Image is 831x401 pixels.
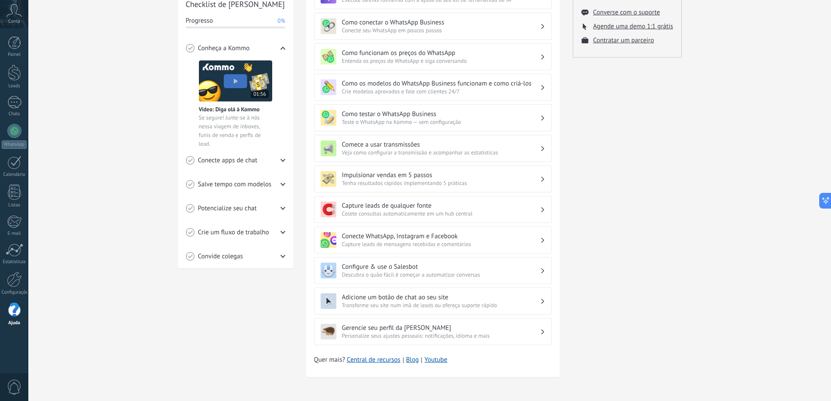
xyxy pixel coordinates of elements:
[342,118,540,126] span: Teste o WhatsApp na Kommo — sem configuração
[342,332,540,339] span: Personalize seus ajustes pessoais: notificações, idioma e mais
[342,79,540,88] h3: Como os modelos do WhatsApp Business funcionam e como criá-los
[2,52,27,58] div: Painel
[342,202,540,210] h3: Capture leads de qualquer fonte
[277,17,285,25] span: 0%
[342,210,540,217] span: Colete consultas automaticamente em um hub central
[342,324,540,332] h3: Gerencie seu perfil da [PERSON_NAME]
[2,141,27,149] div: WhatsApp
[198,44,250,53] span: Conheça a Kommo
[2,231,27,236] div: E-mail
[2,111,27,117] div: Chats
[342,141,540,149] h3: Comece a usar transmissões
[198,180,272,189] span: Salve tempo com modelos
[199,106,260,113] span: Vídeo: Diga olá à Kommo
[342,171,540,179] h3: Impulsionar vendas em 5 passos
[342,179,540,187] span: Tenha resultados rápidos implementando 5 práticas
[342,302,540,309] span: Transforme seu site num imã de leads ou ofereça suporte rápido
[342,263,540,271] h3: Configure & use o Salesbot
[2,320,27,326] div: Ajuda
[2,202,27,208] div: Listas
[2,290,27,295] div: Configurações
[2,259,27,265] div: Estatísticas
[342,271,540,278] span: Descubra o quão fácil é começar a automatizar conversas
[342,57,540,65] span: Entenda os preços do WhatsApp e siga conversando
[8,19,20,24] span: Conta
[424,356,447,364] a: Youtube
[342,240,540,248] span: Capture leads de mensagens recebidas e comentários
[198,252,243,261] span: Convide colegas
[2,83,27,89] div: Leads
[342,149,540,156] span: Veja como configurar a transmissão e acompanhar as estatísticas
[406,356,419,364] a: Blog
[199,113,272,148] span: Se segure! Junte-se à nós nessa viagem de inboxes, funis de venda e perfis de lead.
[342,293,540,302] h3: Adicione um botão de chat ao seu site
[186,17,213,25] span: Progresso
[198,228,269,237] span: Crie um fluxo de trabalho
[342,88,540,95] span: Crie modelos aprovados e fale com clientes 24/7
[593,22,673,31] button: Agende uma demo 1:1 grátis
[342,18,540,27] h3: Como conectar o WhatsApp Business
[342,232,540,240] h3: Conecte WhatsApp, Instagram e Facebook
[342,27,540,34] span: Conecte seu WhatsApp em poucos passos
[347,356,400,364] a: Central de recursos
[342,49,540,57] h3: Como funcionam os preços do WhatsApp
[198,204,257,213] span: Potencialize seu chat
[593,36,654,45] button: Contratar um parceiro
[342,110,540,118] h3: Como testar o WhatsApp Business
[314,356,448,364] span: Quer mais?
[2,172,27,178] div: Calendário
[198,156,257,165] span: Conecte apps de chat
[199,60,272,102] img: Meet video
[593,8,660,17] button: Converse com o suporte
